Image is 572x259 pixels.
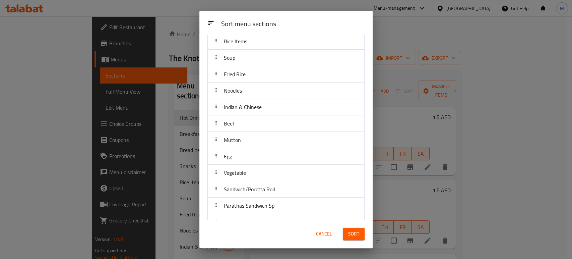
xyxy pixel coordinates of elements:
[208,99,364,115] div: Indian & Chinese
[224,102,262,112] span: Indian & Chinese
[224,135,241,145] span: Mutton
[208,148,364,165] div: Egg
[208,198,364,214] div: Parathas Sandwich Sp
[208,181,364,198] div: Sandwich/Porotta Roll
[224,184,275,194] span: Sandwich/Porotta Roll
[218,17,367,32] div: Sort menu sections
[208,214,364,230] div: Wrap sandwiches
[224,53,235,63] span: Soup
[224,36,247,46] span: Rice Items
[208,83,364,99] div: Noodles
[208,132,364,148] div: Mutton
[224,168,246,178] span: Vegetable
[224,201,274,211] span: Parathas Sandwich Sp
[343,228,365,240] button: Sort
[208,50,364,66] div: Soup
[208,66,364,83] div: Fried Rice
[208,165,364,181] div: Vegetable
[224,118,234,128] span: Beef
[316,230,332,238] span: Cancel
[208,115,364,132] div: Beef
[224,217,263,227] span: Wrap sandwiches
[224,86,242,96] span: Noodles
[224,151,232,161] span: Egg
[224,69,246,79] span: Fried Rice
[348,230,359,238] span: Sort
[208,33,364,50] div: Rice Items
[313,228,335,240] button: Cancel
